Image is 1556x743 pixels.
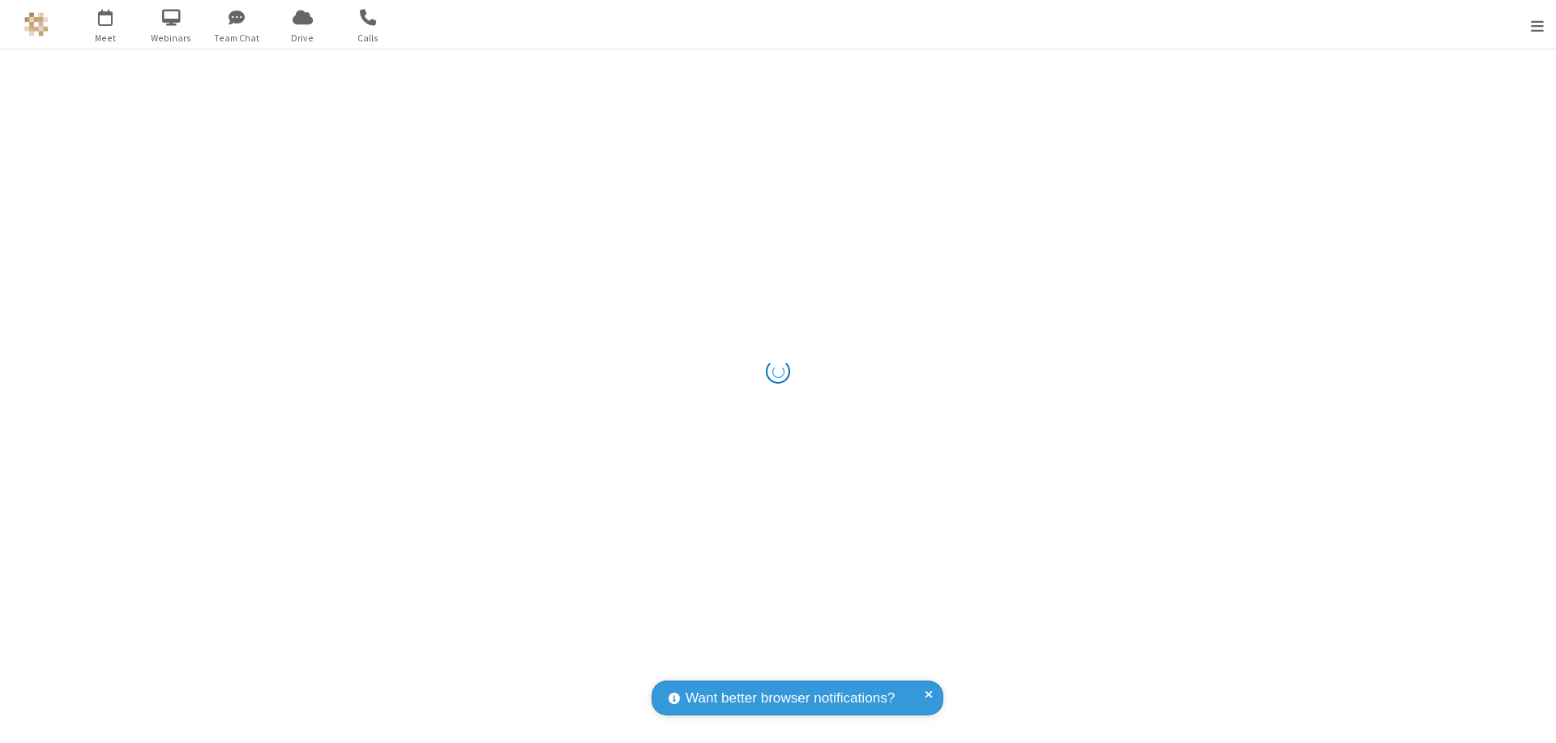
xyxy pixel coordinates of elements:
[338,31,399,45] span: Calls
[24,12,49,37] img: QA Selenium DO NOT DELETE OR CHANGE
[75,31,136,45] span: Meet
[272,31,333,45] span: Drive
[207,31,267,45] span: Team Chat
[686,688,895,709] span: Want better browser notifications?
[141,31,202,45] span: Webinars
